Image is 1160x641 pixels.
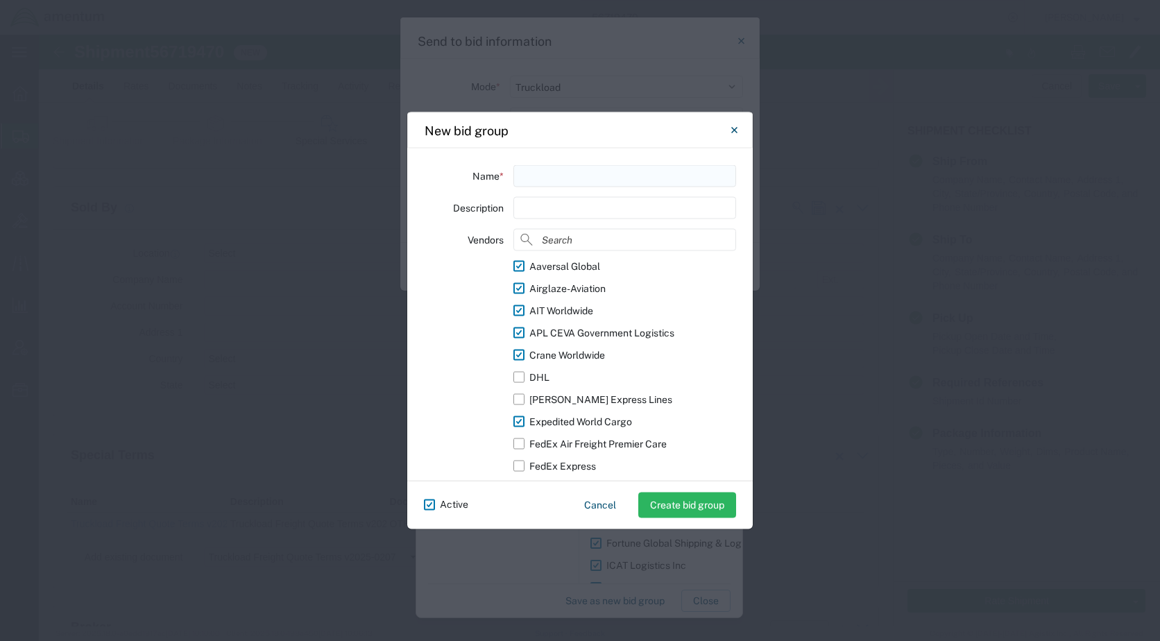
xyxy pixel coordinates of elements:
div: Expedited World Cargo [529,414,632,429]
div: FedEx Express [529,459,596,473]
div: FedEx Air Freight Premier Care [529,436,667,451]
button: Create bid group [638,493,736,518]
input: Search [513,229,736,251]
button: Close [720,117,748,144]
label: Active [424,493,468,517]
div: Aaversal Global [529,259,600,273]
label: Name [472,165,504,187]
div: [PERSON_NAME] Express Lines [529,392,672,407]
div: AIT Worldwide [529,303,593,318]
div: Airglaze-Aviation [529,281,606,296]
label: Description [453,197,504,219]
div: DHL [529,370,549,384]
div: Crane Worldwide [529,348,605,362]
div: APL CEVA Government Logistics [529,325,674,340]
button: Cancel [573,493,627,518]
h4: New bid group [425,121,509,139]
label: Vendors [468,229,504,251]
